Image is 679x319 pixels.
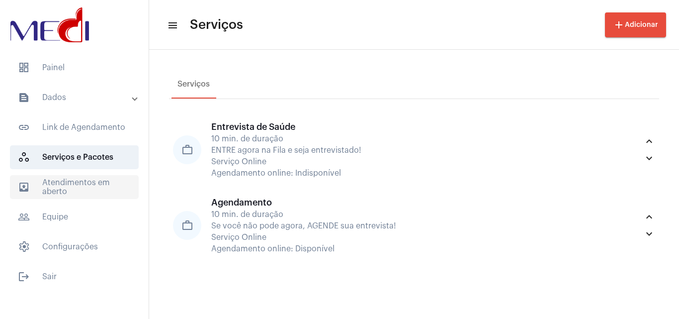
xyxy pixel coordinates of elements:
[643,152,655,164] mat-icon: keyboard_arrow_down
[6,86,149,109] mat-expansion-panel-header: sidenav iconDados
[211,157,638,166] div: Serviço Online
[173,135,201,164] mat-icon: work_outline
[211,122,638,132] div: Entrevista de Saúde
[10,145,139,169] span: Serviços e Pacotes
[18,121,30,133] mat-icon: sidenav icon
[18,92,30,104] mat-icon: sidenav icon
[10,265,139,289] span: Sair
[211,210,638,219] div: 10 min. de duração
[643,135,655,147] mat-icon: keyboard_arrow_up
[211,233,638,242] div: Serviço Online
[18,271,30,283] mat-icon: sidenav icon
[167,19,177,31] mat-icon: sidenav icon
[10,175,139,199] span: Atendimentos em aberto
[643,211,655,223] mat-icon: keyboard_arrow_up
[10,56,139,80] span: Painel
[18,151,30,163] span: sidenav icon
[211,146,638,155] div: ENTRE agora na Fila e seja entrevistado!
[10,205,139,229] span: Equipe
[211,221,638,230] div: Se você não pode agora, AGENDE sua entrevista!
[613,21,658,28] span: Adicionar
[177,80,210,89] div: Serviços
[211,169,638,178] div: Agendamento online: Indisponível
[18,241,30,253] span: sidenav icon
[211,244,638,253] div: Agendamento online: Disponível
[173,211,201,240] mat-icon: work_outline
[10,115,139,139] span: Link de Agendamento
[18,92,133,104] mat-panel-title: Dados
[10,235,139,259] span: Configurações
[211,198,638,208] div: Agendamento
[190,17,243,33] span: Serviços
[18,211,30,223] mat-icon: sidenav icon
[8,5,91,45] img: d3a1b5fa-500b-b90f-5a1c-719c20e9830b.png
[18,62,30,74] span: sidenav icon
[605,12,666,37] button: Adicionar
[643,228,655,240] mat-icon: keyboard_arrow_down
[613,19,625,31] mat-icon: add
[18,181,30,193] mat-icon: sidenav icon
[211,134,638,143] div: 10 min. de duração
